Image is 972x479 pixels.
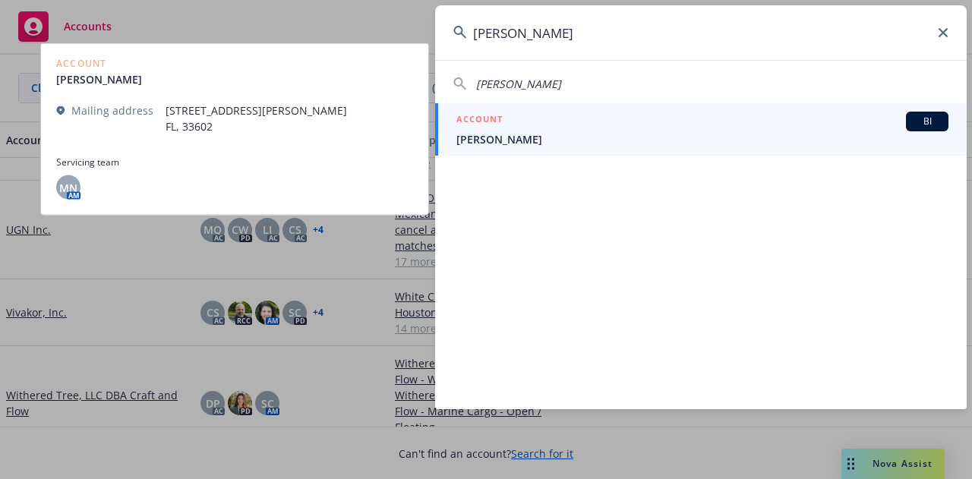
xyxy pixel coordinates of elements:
span: [PERSON_NAME] [476,77,561,91]
span: BI [912,115,942,128]
a: ACCOUNTBI[PERSON_NAME] [435,103,967,156]
span: [PERSON_NAME] [456,131,948,147]
h5: ACCOUNT [456,112,503,130]
input: Search... [435,5,967,60]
